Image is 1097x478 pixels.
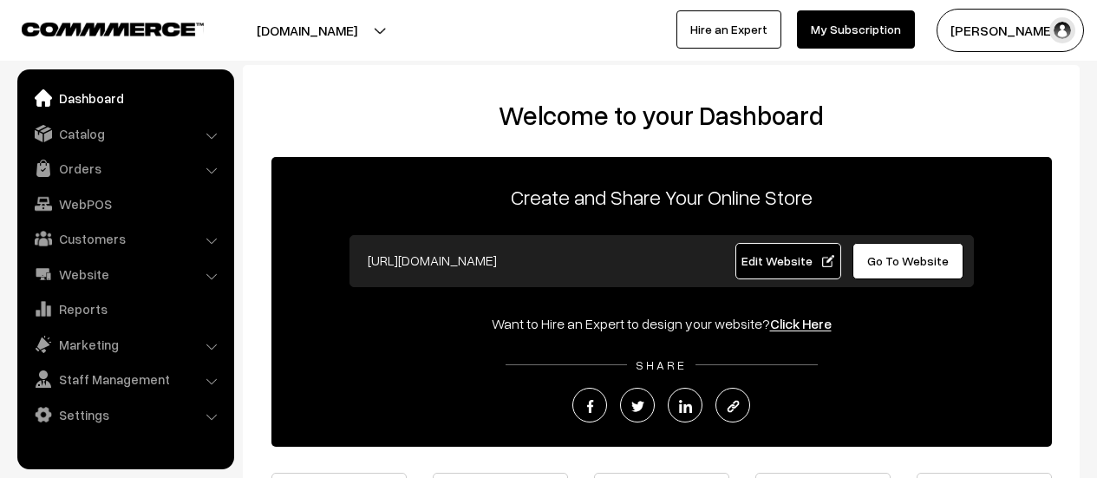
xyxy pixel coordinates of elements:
[22,188,228,219] a: WebPOS
[22,17,173,38] a: COMMMERCE
[22,329,228,360] a: Marketing
[937,9,1084,52] button: [PERSON_NAME]
[22,293,228,324] a: Reports
[22,118,228,149] a: Catalog
[22,399,228,430] a: Settings
[196,9,418,52] button: [DOMAIN_NAME]
[260,100,1062,131] h2: Welcome to your Dashboard
[676,10,781,49] a: Hire an Expert
[852,243,964,279] a: Go To Website
[22,82,228,114] a: Dashboard
[770,315,832,332] a: Click Here
[271,313,1052,334] div: Want to Hire an Expert to design your website?
[627,357,695,372] span: SHARE
[741,253,834,268] span: Edit Website
[797,10,915,49] a: My Subscription
[867,253,949,268] span: Go To Website
[22,363,228,395] a: Staff Management
[22,259,228,290] a: Website
[22,23,204,36] img: COMMMERCE
[271,181,1052,213] p: Create and Share Your Online Store
[22,153,228,184] a: Orders
[735,243,841,279] a: Edit Website
[22,223,228,254] a: Customers
[1049,17,1075,43] img: user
